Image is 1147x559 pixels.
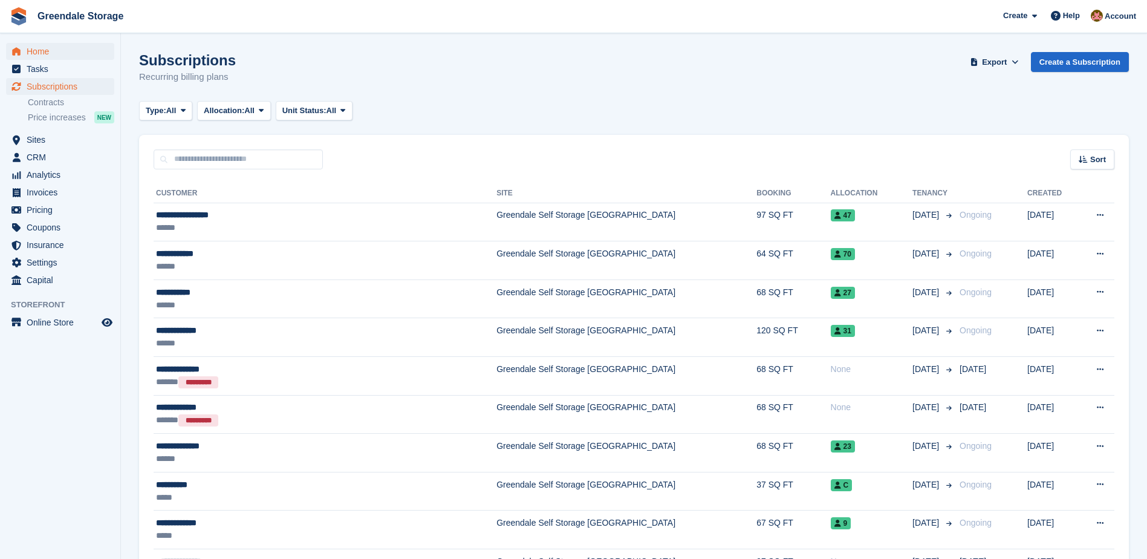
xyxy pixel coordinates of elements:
[1027,203,1077,241] td: [DATE]
[6,272,114,289] a: menu
[831,325,855,337] span: 31
[28,111,114,124] a: Price increases NEW
[1105,10,1136,22] span: Account
[960,402,986,412] span: [DATE]
[27,166,99,183] span: Analytics
[6,131,114,148] a: menu
[282,105,327,117] span: Unit Status:
[27,184,99,201] span: Invoices
[1027,357,1077,396] td: [DATE]
[27,314,99,331] span: Online Store
[27,60,99,77] span: Tasks
[1031,52,1129,72] a: Create a Subscription
[27,219,99,236] span: Coupons
[1027,241,1077,280] td: [DATE]
[496,434,756,472] td: Greendale Self Storage [GEOGRAPHIC_DATA]
[139,52,236,68] h1: Subscriptions
[496,472,756,511] td: Greendale Self Storage [GEOGRAPHIC_DATA]
[10,7,28,25] img: stora-icon-8386f47178a22dfd0bd8f6a31ec36ba5ce8667c1dd55bd0f319d3a0aa187defe.svg
[6,166,114,183] a: menu
[1091,10,1103,22] img: Justin Swingler
[100,315,114,330] a: Preview store
[756,511,830,549] td: 67 SQ FT
[1027,279,1077,318] td: [DATE]
[960,249,992,258] span: Ongoing
[327,105,337,117] span: All
[756,241,830,280] td: 64 SQ FT
[912,184,955,203] th: Tenancy
[912,363,941,376] span: [DATE]
[6,149,114,166] a: menu
[756,395,830,434] td: 68 SQ FT
[912,401,941,414] span: [DATE]
[33,6,128,26] a: Greendale Storage
[28,112,86,123] span: Price increases
[94,111,114,123] div: NEW
[756,184,830,203] th: Booking
[244,105,255,117] span: All
[831,440,855,453] span: 23
[496,357,756,396] td: Greendale Self Storage [GEOGRAPHIC_DATA]
[27,237,99,253] span: Insurance
[960,441,992,451] span: Ongoing
[496,279,756,318] td: Greendale Self Storage [GEOGRAPHIC_DATA]
[960,287,992,297] span: Ongoing
[756,472,830,511] td: 37 SQ FT
[831,517,851,529] span: 9
[960,210,992,220] span: Ongoing
[11,299,120,311] span: Storefront
[1027,318,1077,357] td: [DATE]
[831,479,853,491] span: C
[756,318,830,357] td: 120 SQ FT
[496,241,756,280] td: Greendale Self Storage [GEOGRAPHIC_DATA]
[912,286,941,299] span: [DATE]
[912,209,941,221] span: [DATE]
[1027,434,1077,472] td: [DATE]
[1027,511,1077,549] td: [DATE]
[1027,395,1077,434] td: [DATE]
[496,511,756,549] td: Greendale Self Storage [GEOGRAPHIC_DATA]
[154,184,496,203] th: Customer
[756,434,830,472] td: 68 SQ FT
[27,254,99,271] span: Settings
[756,203,830,241] td: 97 SQ FT
[27,43,99,60] span: Home
[166,105,177,117] span: All
[276,101,353,121] button: Unit Status: All
[831,363,913,376] div: None
[27,78,99,95] span: Subscriptions
[27,131,99,148] span: Sites
[496,318,756,357] td: Greendale Self Storage [GEOGRAPHIC_DATA]
[204,105,244,117] span: Allocation:
[1063,10,1080,22] span: Help
[960,325,992,335] span: Ongoing
[912,247,941,260] span: [DATE]
[6,314,114,331] a: menu
[982,56,1007,68] span: Export
[831,184,913,203] th: Allocation
[146,105,166,117] span: Type:
[912,517,941,529] span: [DATE]
[6,219,114,236] a: menu
[756,279,830,318] td: 68 SQ FT
[6,78,114,95] a: menu
[6,237,114,253] a: menu
[496,184,756,203] th: Site
[960,480,992,489] span: Ongoing
[831,248,855,260] span: 70
[27,201,99,218] span: Pricing
[1090,154,1106,166] span: Sort
[28,97,114,108] a: Contracts
[960,364,986,374] span: [DATE]
[6,201,114,218] a: menu
[197,101,271,121] button: Allocation: All
[6,184,114,201] a: menu
[831,401,913,414] div: None
[139,101,192,121] button: Type: All
[6,60,114,77] a: menu
[496,203,756,241] td: Greendale Self Storage [GEOGRAPHIC_DATA]
[831,287,855,299] span: 27
[912,479,941,491] span: [DATE]
[1003,10,1027,22] span: Create
[960,518,992,528] span: Ongoing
